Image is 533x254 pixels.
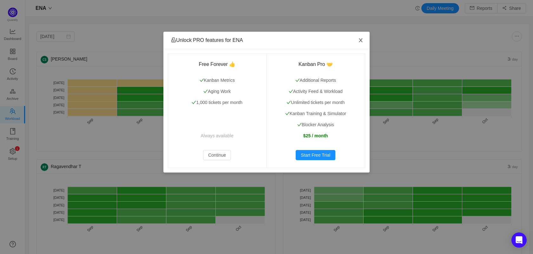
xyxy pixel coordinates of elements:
button: Close [352,32,370,49]
h3: Free Forever 👍 [175,61,259,68]
p: Blocker Analysis [274,121,358,128]
i: icon: check [200,78,204,82]
i: icon: check [295,78,300,82]
i: icon: check [289,89,293,94]
i: icon: check [297,122,302,127]
p: Always available [175,133,259,139]
p: Additional Reports [274,77,358,84]
i: icon: check [286,100,291,105]
p: Unlimited tickets per month [274,99,358,106]
button: Continue [203,150,231,160]
i: icon: close [358,38,363,43]
i: icon: check [203,89,208,94]
i: icon: check [192,100,196,105]
h3: Kanban Pro 🤝 [274,61,358,68]
span: Unlock PRO features for ENA [171,37,243,43]
strong: $25 / month [303,133,328,138]
span: 1,000 tickets per month [192,100,242,105]
i: icon: check [285,111,290,116]
p: Activity Feed & Workload [274,88,358,95]
p: Kanban Training & Simulator [274,110,358,117]
button: Start Free Trial [296,150,335,160]
i: icon: unlock [171,37,176,42]
p: Kanban Metrics [175,77,259,84]
p: Aging Work [175,88,259,95]
div: Open Intercom Messenger [511,232,527,248]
